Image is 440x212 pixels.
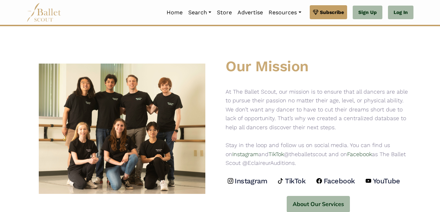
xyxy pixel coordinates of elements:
[313,8,318,16] img: gem.svg
[164,5,185,20] a: Home
[366,176,402,185] a: YouTube
[285,176,306,185] h4: TikTok
[228,176,269,185] a: Instagram
[324,176,355,185] h4: Facebook
[353,6,382,20] a: Sign Up
[226,57,411,76] h1: Our Mission
[347,151,372,158] a: Facebook
[278,178,283,184] img: tiktok logo
[373,176,400,185] h4: YouTube
[310,5,347,19] a: Subscribe
[214,5,235,20] a: Store
[266,5,304,20] a: Resources
[235,5,266,20] a: Advertise
[228,178,233,184] img: instagram logo
[316,176,357,185] a: Facebook
[269,151,284,158] a: TikTok
[235,176,267,185] h4: Instagram
[185,5,214,20] a: Search
[226,87,411,168] p: At The Ballet Scout, our mission is to ensure that all dancers are able to pursue their passion n...
[366,178,371,184] img: youtube logo
[232,151,258,158] a: Instagram
[278,176,307,185] a: TikTok
[388,6,413,20] a: Log In
[320,8,344,16] span: Subscribe
[316,178,322,184] img: facebook logo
